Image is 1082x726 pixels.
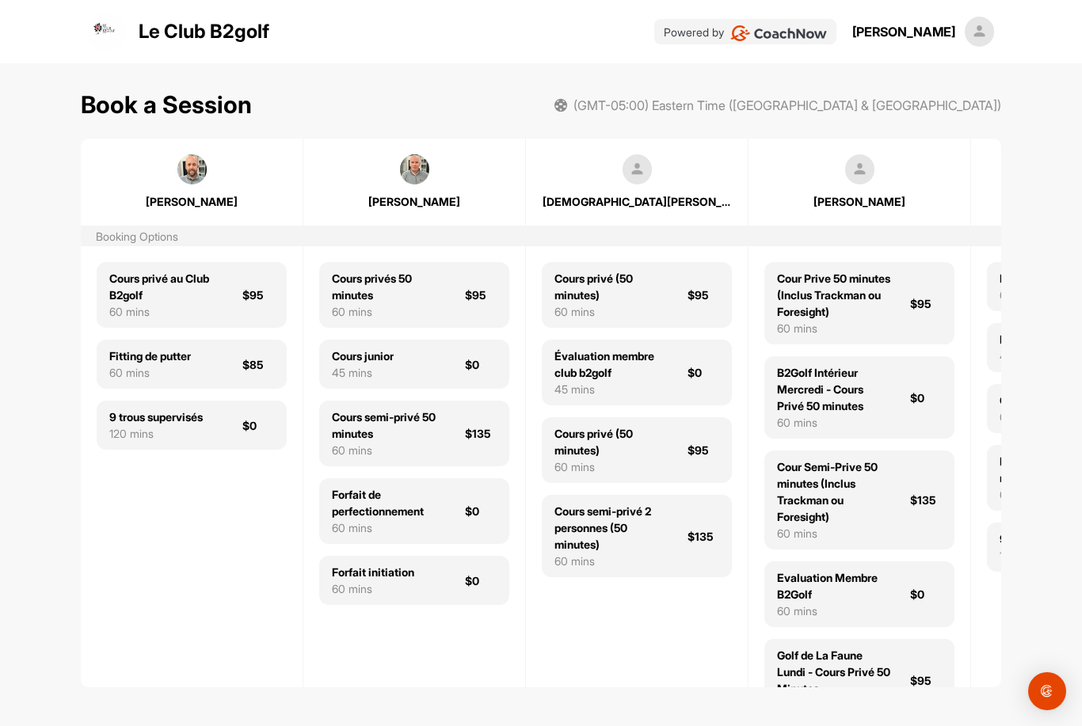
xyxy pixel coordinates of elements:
p: Le Club B2golf [139,17,269,46]
div: [PERSON_NAME] [97,193,286,210]
h1: Book a Session [81,87,252,123]
div: [DEMOGRAPHIC_DATA][PERSON_NAME] [543,193,731,210]
div: 60 mins [332,519,446,536]
div: 60 mins [1000,409,1078,425]
p: Powered by [664,24,724,40]
div: Cours privé (50 minutes) [554,270,669,303]
img: square_default-ef6cabf814de5a2bf16c804365e32c732080f9872bdf737d349900a9daf73cf9.png [623,154,653,184]
div: $135 [688,528,719,545]
div: [PERSON_NAME] [320,193,509,210]
div: 60 mins [109,303,223,320]
img: square_899079a2778623e2e5f8aae04caeed43.jpg [177,154,208,184]
div: 60 mins [554,553,669,569]
div: Cours privé au Club B2golf [109,270,223,303]
div: 60 mins [332,442,446,458]
div: 60 mins [554,458,669,475]
div: $95 [910,295,942,312]
div: 60 mins [554,303,669,320]
div: 45 mins [332,364,394,381]
div: B2Golf Intérieur Mercredi - Cours Privé 50 minutes [777,364,891,414]
div: Cour Semi-Prive 50 minutes (Inclus Trackman ou Foresight) [777,458,891,525]
div: 9 trous supervisés [109,409,203,425]
div: 60 mins [332,580,414,597]
img: square_default-ef6cabf814de5a2bf16c804365e32c732080f9872bdf737d349900a9daf73cf9.png [965,17,995,47]
div: $0 [465,572,497,589]
div: Évaluation membre club b2golf [554,348,669,381]
div: [PERSON_NAME] [852,22,955,41]
div: $0 [242,417,274,434]
div: $95 [465,287,497,303]
div: Lecon Junior [1000,331,1066,348]
div: Cours semi-privé 50 minutes [332,409,446,442]
div: Cour Prive 50 minutes (Inclus Trackman ou Foresight) [777,270,891,320]
img: square_9a8d79f53978eb7ce5595326225143df.jpg [400,154,430,184]
div: Open Intercom Messenger [1028,672,1066,710]
div: Cours privés 50 minutes [332,270,446,303]
div: Forfait de perfectionnement [332,486,446,519]
div: Booking Options [96,228,178,245]
div: 45 mins [554,381,669,397]
div: $135 [465,425,497,442]
div: Evaluation Membre B2Golf [777,569,891,602]
div: Cours junior [332,348,394,364]
div: Cours privé (50 minutes) [554,425,669,458]
div: $0 [910,586,942,602]
div: [PERSON_NAME] [765,193,954,210]
span: (GMT-05:00) Eastern Time ([GEOGRAPHIC_DATA] & [GEOGRAPHIC_DATA]) [573,96,1001,115]
div: 60 mins [777,602,891,619]
div: $0 [465,503,497,519]
div: $85 [242,356,274,373]
div: 60 mins [109,364,191,381]
div: 60 mins [777,414,891,431]
div: $0 [910,390,942,406]
div: $95 [688,287,719,303]
div: Cours semi-privé 2 personnes (50 minutes) [554,503,669,553]
div: Forfait initiation [332,564,414,580]
div: $95 [688,442,719,458]
img: CoachNow [730,25,828,41]
img: logo [88,13,126,51]
div: Fitting de putter [109,348,191,364]
div: $0 [465,356,497,373]
div: 60 mins [777,525,891,542]
div: 45 mins [1000,348,1066,364]
div: $95 [910,672,942,689]
div: $95 [242,287,274,303]
div: 60 mins [332,303,446,320]
div: $0 [688,364,719,381]
img: square_default-ef6cabf814de5a2bf16c804365e32c732080f9872bdf737d349900a9daf73cf9.png [845,154,875,184]
div: 120 mins [109,425,203,442]
div: Golf de La Faune Lundi - Cours Privé 50 Minutes [777,647,891,697]
div: 60 mins [777,320,891,336]
div: Cours Initiation [1000,392,1078,409]
div: $135 [910,492,942,508]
